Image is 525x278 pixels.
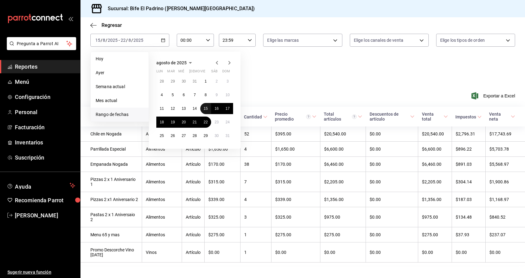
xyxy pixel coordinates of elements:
[167,76,178,87] button: 29 de julio de 2025
[101,38,102,43] span: /
[226,106,230,111] abbr: 17 de agosto de 2025
[205,93,207,97] abbr: 8 de agosto de 2025
[418,242,452,263] td: $0.00
[182,106,186,111] abbr: 13 de agosto de 2025
[320,207,366,227] td: $975.00
[366,192,418,207] td: $0.00
[200,117,211,128] button: 22 de agosto de 2025
[200,69,205,76] abbr: viernes
[194,93,196,97] abbr: 7 de agosto de 2025
[15,211,75,220] span: [PERSON_NAME]
[204,120,208,124] abbr: 22 de agosto de 2025
[80,192,142,207] td: Pizzas 2 x1 Aniversario 2
[160,106,164,111] abbr: 11 de agosto de 2025
[189,103,200,114] button: 14 de agosto de 2025
[189,89,200,101] button: 7 de agosto de 2025
[17,41,67,47] span: Pregunta a Parrot AI
[320,227,366,242] td: $275.00
[320,157,366,172] td: $6,460.00
[15,108,75,116] span: Personal
[160,120,164,124] abbr: 18 de agosto de 2025
[418,227,452,242] td: $275.00
[418,157,452,172] td: $6,460.00
[182,120,186,124] abbr: 20 de agosto de 2025
[96,83,144,90] span: Semana actual
[193,120,197,124] abbr: 21 de agosto de 2025
[142,207,182,227] td: Alimentos
[15,62,75,71] span: Reportes
[142,242,182,263] td: Vinos
[240,227,271,242] td: 1
[226,93,230,97] abbr: 10 de agosto de 2025
[204,106,208,111] abbr: 15 de agosto de 2025
[156,59,194,66] button: agosto de 2025
[7,37,76,50] button: Pregunta a Parrot AI
[15,196,75,204] span: Recomienda Parrot
[200,76,211,87] button: 1 de agosto de 2025
[222,76,233,87] button: 3 de agosto de 2025
[119,38,120,43] span: -
[200,130,211,141] button: 29 de agosto de 2025
[171,134,175,138] abbr: 26 de agosto de 2025
[182,207,204,227] td: Artículo
[452,227,485,242] td: $37.93
[204,142,240,157] td: $1,650.00
[215,134,219,138] abbr: 30 de agosto de 2025
[485,142,525,157] td: $5,703.78
[354,37,403,43] span: Elige los canales de venta
[271,126,320,142] td: $395.00
[80,242,142,263] td: Promo Descorche Vino [DATE]
[205,79,207,83] abbr: 1 de agosto de 2025
[178,69,184,76] abbr: miércoles
[189,130,200,141] button: 28 de agosto de 2025
[193,79,197,83] abbr: 31 de julio de 2025
[156,76,167,87] button: 28 de julio de 2025
[204,207,240,227] td: $325.00
[178,117,189,128] button: 20 de agosto de 2025
[418,142,452,157] td: $6,600.00
[366,207,418,227] td: $0.00
[271,242,320,263] td: $0.00
[366,142,418,157] td: $0.00
[131,38,133,43] span: /
[422,112,448,122] span: Venta total
[103,5,255,12] h3: Sucursal: Bife El Padrino ([PERSON_NAME][GEOGRAPHIC_DATA])
[171,79,175,83] abbr: 29 de julio de 2025
[4,45,76,51] a: Pregunta a Parrot AI
[96,111,144,118] span: Rango de fechas
[200,89,211,101] button: 8 de agosto de 2025
[161,93,163,97] abbr: 4 de agosto de 2025
[275,112,316,122] span: Precio promedio
[418,172,452,192] td: $2,205.00
[182,134,186,138] abbr: 27 de agosto de 2025
[452,242,485,263] td: $0.00
[366,227,418,242] td: $0.00
[452,192,485,207] td: $187.03
[215,93,218,97] abbr: 9 de agosto de 2025
[240,242,271,263] td: 1
[15,123,75,131] span: Facturación
[271,142,320,157] td: $1,650.00
[240,172,271,192] td: 7
[452,172,485,192] td: $304.14
[133,38,144,43] input: ----
[485,192,525,207] td: $1,168.97
[204,192,240,207] td: $339.00
[452,126,485,142] td: $2,796.31
[215,106,219,111] abbr: 16 de agosto de 2025
[485,242,525,263] td: $0.00
[107,38,118,43] input: ----
[15,93,75,101] span: Configuración
[126,38,128,43] span: /
[204,242,240,263] td: $0.00
[320,172,366,192] td: $2,205.00
[240,192,271,207] td: 4
[178,89,189,101] button: 6 de agosto de 2025
[182,192,204,207] td: Artículo
[182,227,204,242] td: Artículo
[142,172,182,192] td: Alimentos
[240,207,271,227] td: 3
[128,38,131,43] input: --
[171,106,175,111] abbr: 12 de agosto de 2025
[211,130,222,141] button: 30 de agosto de 2025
